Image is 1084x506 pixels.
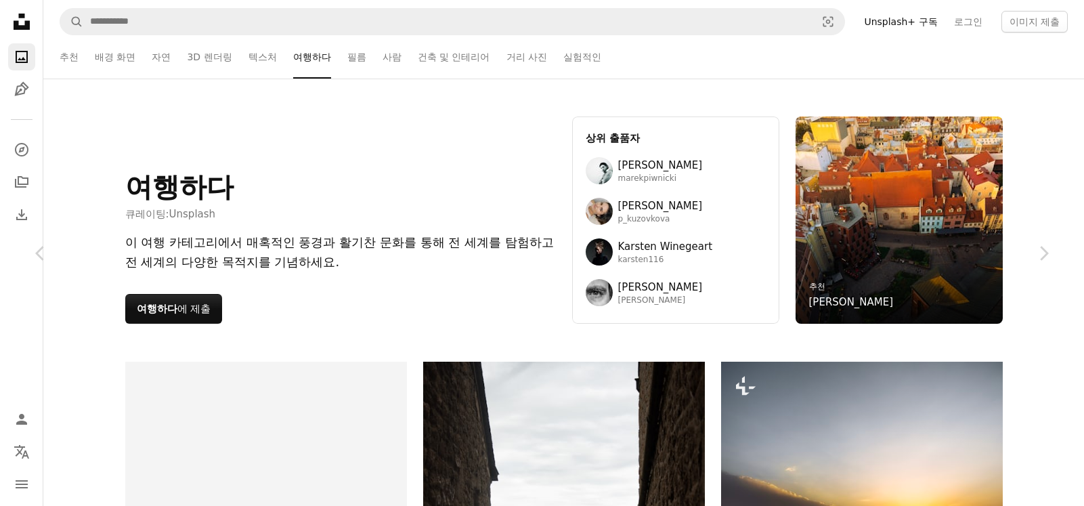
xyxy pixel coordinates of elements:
[618,255,713,266] span: karsten116
[383,35,402,79] a: 사람
[60,35,79,79] a: 추천
[125,171,234,203] h1: 여행하다
[812,9,844,35] button: 시각적 검색
[563,35,601,79] a: 실험적인
[586,279,613,306] img: 사용자 Francesco Ungaro의 아바타
[856,11,945,33] a: Unsplash+ 구독
[8,43,35,70] a: 사진
[8,76,35,103] a: 일러스트
[618,279,703,295] span: [PERSON_NAME]
[169,208,216,220] a: Unsplash
[586,198,766,225] a: 사용자 Polina Kuzovkova의 아바타[PERSON_NAME]p_kuzovkova
[586,238,766,266] a: 사용자 Karsten Winegeart의 아바타Karsten Winegeartkarsten116
[586,157,613,184] img: 사용자 Marek Piwnicki의 아바타
[586,157,766,184] a: 사용자 Marek Piwnicki의 아바타[PERSON_NAME]marekpiwnicki
[1003,188,1084,318] a: 다음
[187,35,232,79] a: 3D 렌더링
[946,11,991,33] a: 로그인
[8,169,35,196] a: 컬렉션
[248,35,277,79] a: 텍스처
[60,9,83,35] button: Unsplash 검색
[1001,11,1068,33] button: 이미지 제출
[586,238,613,266] img: 사용자 Karsten Winegeart의 아바타
[618,157,703,173] span: [PERSON_NAME]
[60,8,845,35] form: 사이트 전체에서 이미지 찾기
[586,198,613,225] img: 사용자 Polina Kuzovkova의 아바타
[618,173,703,184] span: marekpiwnicki
[586,279,766,306] a: 사용자 Francesco Ungaro의 아바타[PERSON_NAME][PERSON_NAME]
[809,282,825,291] a: 추천
[8,136,35,163] a: 탐색
[8,471,35,498] button: 메뉴
[506,35,547,79] a: 거리 사진
[125,294,223,324] button: 여행하다에 제출
[152,35,171,79] a: 자연
[809,294,894,310] a: [PERSON_NAME]
[618,295,703,306] span: [PERSON_NAME]
[137,303,177,315] strong: 여행하다
[8,406,35,433] a: 로그인 / 가입
[95,35,135,79] a: 배경 화면
[125,233,556,272] div: 이 여행 카테고리에서 매혹적인 풍경과 활기찬 문화를 통해 전 세계를 탐험하고 전 세계의 다양한 목적지를 기념하세요.
[618,198,703,214] span: [PERSON_NAME]
[125,206,234,222] span: 큐레이팅:
[347,35,366,79] a: 필름
[418,35,490,79] a: 건축 및 인테리어
[8,438,35,465] button: 언어
[586,130,766,146] h3: 상위 출품자
[618,214,703,225] span: p_kuzovkova
[618,238,713,255] span: Karsten Winegeart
